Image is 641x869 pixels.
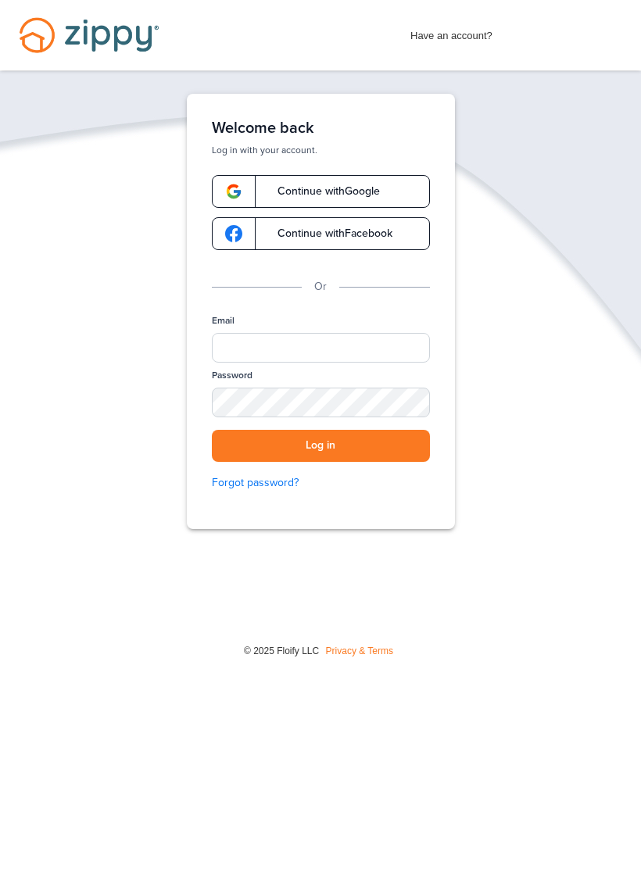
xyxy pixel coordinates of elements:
span: Have an account? [410,20,492,45]
a: Forgot password? [212,474,430,492]
label: Email [212,314,235,327]
input: Password [212,388,430,417]
img: google-logo [225,225,242,242]
span: Continue with Facebook [262,228,392,239]
p: Or [314,278,327,295]
a: google-logoContinue withGoogle [212,175,430,208]
p: Log in with your account. [212,144,430,156]
span: Continue with Google [262,186,380,197]
button: Log in [212,430,430,462]
span: © 2025 Floify LLC [244,645,319,656]
label: Password [212,369,252,382]
h1: Welcome back [212,119,430,138]
a: Privacy & Terms [326,645,393,656]
a: google-logoContinue withFacebook [212,217,430,250]
input: Email [212,333,430,363]
img: google-logo [225,183,242,200]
